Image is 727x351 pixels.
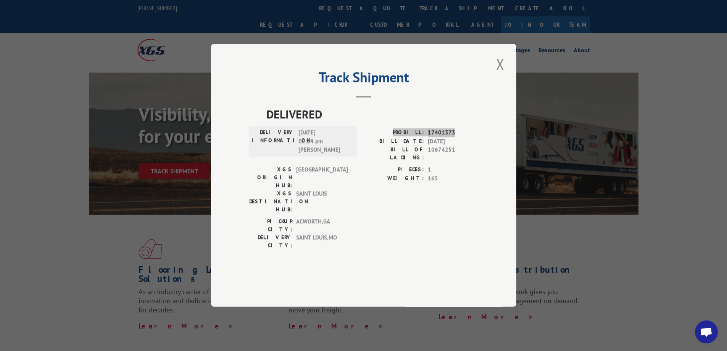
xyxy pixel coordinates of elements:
[296,218,348,234] span: ACWORTH , GA
[364,166,424,175] label: PIECES:
[249,234,292,250] label: DELIVERY CITY:
[364,174,424,183] label: WEIGHT:
[428,137,478,146] span: [DATE]
[494,53,507,74] button: Close modal
[695,320,718,343] a: Open chat
[296,190,348,214] span: SAINT LOUIS
[428,174,478,183] span: 165
[296,166,348,190] span: [GEOGRAPHIC_DATA]
[364,137,424,146] label: BILL DATE:
[364,146,424,162] label: BILL OF LADING:
[298,129,350,155] span: [DATE] 02:54 pm [PERSON_NAME]
[249,72,478,86] h2: Track Shipment
[249,190,292,214] label: XGS DESTINATION HUB:
[249,166,292,190] label: XGS ORIGIN HUB:
[364,129,424,137] label: PROBILL:
[251,129,295,155] label: DELIVERY INFORMATION:
[428,146,478,162] span: 10674251
[428,129,478,137] span: 17401373
[296,234,348,250] span: SAINT LOUIS , MO
[266,106,478,123] span: DELIVERED
[249,218,292,234] label: PICKUP CITY:
[428,166,478,175] span: 1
